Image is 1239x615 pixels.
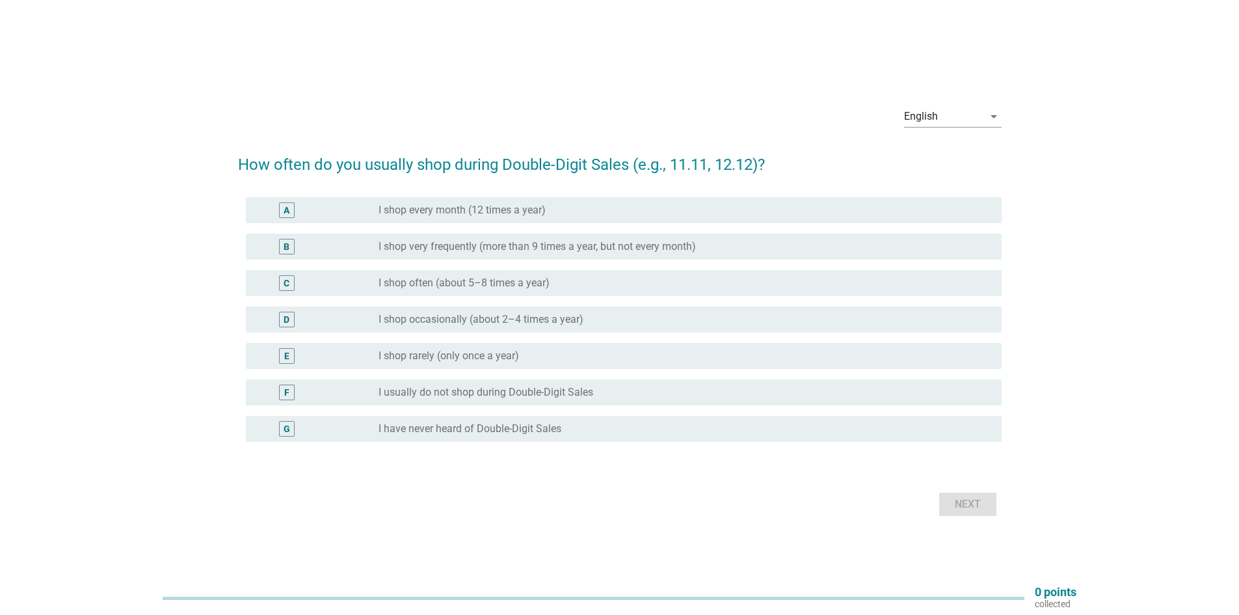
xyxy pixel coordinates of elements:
[379,277,550,290] label: I shop often (about 5–8 times a year)
[284,276,289,290] div: C
[379,204,546,217] label: I shop every month (12 times a year)
[1035,586,1076,598] p: 0 points
[284,239,289,253] div: B
[986,109,1002,124] i: arrow_drop_down
[284,385,289,399] div: F
[379,386,593,399] label: I usually do not shop during Double-Digit Sales
[284,422,290,435] div: G
[379,240,696,253] label: I shop very frequently (more than 9 times a year, but not every month)
[904,111,938,122] div: English
[379,313,583,326] label: I shop occasionally (about 2–4 times a year)
[238,140,1002,176] h2: How often do you usually shop during Double-Digit Sales (e.g., 11.11, 12.12)?
[379,349,519,362] label: I shop rarely (only once a year)
[1035,598,1076,610] p: collected
[379,422,561,435] label: I have never heard of Double-Digit Sales
[284,203,289,217] div: A
[284,349,289,362] div: E
[284,312,289,326] div: D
